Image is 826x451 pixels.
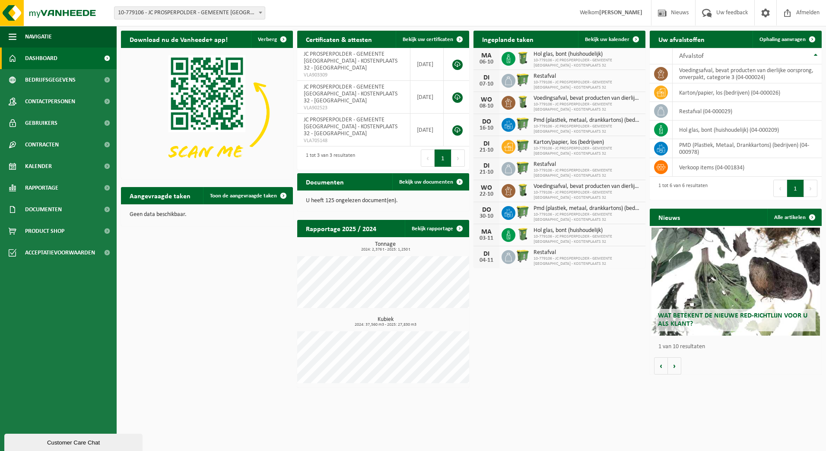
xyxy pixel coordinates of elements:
[787,180,804,197] button: 1
[121,31,236,48] h2: Download nu de Vanheede+ app!
[25,220,64,242] span: Product Shop
[650,209,689,225] h2: Nieuws
[534,80,641,90] span: 10-779106 - JC PROSPERPOLDER - GEMEENTE [GEOGRAPHIC_DATA] - KOSTENPLAATS 32
[773,180,787,197] button: Previous
[599,10,642,16] strong: [PERSON_NAME]
[304,51,397,71] span: JC PROSPERPOLDER - GEMEENTE [GEOGRAPHIC_DATA] - KOSTENPLAATS 32 - [GEOGRAPHIC_DATA]
[534,102,641,112] span: 10-779106 - JC PROSPERPOLDER - GEMEENTE [GEOGRAPHIC_DATA] - KOSTENPLAATS 32
[534,58,641,68] span: 10-779106 - JC PROSPERPOLDER - GEMEENTE [GEOGRAPHIC_DATA] - KOSTENPLAATS 32
[114,6,265,19] span: 10-779106 - JC PROSPERPOLDER - GEMEENTE BEVEREN - KOSTENPLAATS 32 - KIELDRECHT
[478,81,495,87] div: 07-10
[668,357,681,375] button: Volgende
[405,220,468,237] a: Bekijk rapportage
[297,220,385,237] h2: Rapportage 2025 / 2024
[478,257,495,264] div: 04-11
[396,31,468,48] a: Bekijk uw certificaten
[410,48,444,81] td: [DATE]
[130,212,284,218] p: Geen data beschikbaar.
[304,137,403,144] span: VLA705148
[673,102,822,121] td: restafval (04-000029)
[534,95,641,102] span: Voedingsafval, bevat producten van dierlijke oorsprong, onverpakt, categorie 3
[302,248,469,252] span: 2024: 2,376 t - 2025: 1,250 t
[515,117,530,131] img: WB-0770-HPE-GN-51
[297,31,381,48] h2: Certificaten & attesten
[25,91,75,112] span: Contactpersonen
[658,344,817,350] p: 1 van 10 resultaten
[478,184,495,191] div: WO
[478,206,495,213] div: DO
[515,139,530,153] img: WB-0770-HPE-GN-51
[753,31,821,48] a: Ophaling aanvragen
[478,191,495,197] div: 22-10
[302,241,469,252] h3: Tonnage
[515,73,530,87] img: WB-0770-HPE-GN-51
[421,149,435,167] button: Previous
[515,95,530,109] img: WB-0140-HPE-GN-50
[25,242,95,264] span: Acceptatievoorwaarden
[451,149,465,167] button: Next
[258,37,277,42] span: Verberg
[515,205,530,219] img: WB-0770-HPE-GN-51
[478,162,495,169] div: DI
[478,125,495,131] div: 16-10
[302,317,469,327] h3: Kubiek
[673,158,822,177] td: verkoop items (04-001834)
[534,117,641,124] span: Pmd (plastiek, metaal, drankkartons) (bedrijven)
[804,180,817,197] button: Next
[534,190,641,200] span: 10-779106 - JC PROSPERPOLDER - GEMEENTE [GEOGRAPHIC_DATA] - KOSTENPLAATS 32
[203,187,292,204] a: Toon de aangevraagde taken
[304,84,397,104] span: JC PROSPERPOLDER - GEMEENTE [GEOGRAPHIC_DATA] - KOSTENPLAATS 32 - [GEOGRAPHIC_DATA]
[478,251,495,257] div: DI
[679,53,704,60] span: Afvalstof
[478,96,495,103] div: WO
[25,69,76,91] span: Bedrijfsgegevens
[478,118,495,125] div: DO
[25,48,57,69] span: Dashboard
[534,124,641,134] span: 10-779106 - JC PROSPERPOLDER - GEMEENTE [GEOGRAPHIC_DATA] - KOSTENPLAATS 32
[478,147,495,153] div: 21-10
[210,193,277,199] span: Toon de aangevraagde taken
[478,169,495,175] div: 21-10
[302,149,355,168] div: 1 tot 3 van 3 resultaten
[534,168,641,178] span: 10-779106 - JC PROSPERPOLDER - GEMEENTE [GEOGRAPHIC_DATA] - KOSTENPLAATS 32
[121,48,293,177] img: Download de VHEPlus App
[478,235,495,241] div: 03-11
[515,249,530,264] img: WB-0770-HPE-GN-51
[297,173,353,190] h2: Documenten
[673,139,822,158] td: PMD (Plastiek, Metaal, Drankkartons) (bedrijven) (04-000978)
[767,209,821,226] a: Alle artikelen
[654,357,668,375] button: Vorige
[478,103,495,109] div: 08-10
[410,114,444,146] td: [DATE]
[304,105,403,111] span: VLA902523
[515,183,530,197] img: WB-0140-HPE-GN-50
[534,227,641,234] span: Hol glas, bont (huishoudelijk)
[650,31,713,48] h2: Uw afvalstoffen
[251,31,292,48] button: Verberg
[304,72,403,79] span: VLA903309
[534,73,641,80] span: Restafval
[399,179,453,185] span: Bekijk uw documenten
[25,26,52,48] span: Navigatie
[673,121,822,139] td: hol glas, bont (huishoudelijk) (04-000209)
[534,139,641,146] span: Karton/papier, los (bedrijven)
[392,173,468,191] a: Bekijk uw documenten
[435,149,451,167] button: 1
[534,146,641,156] span: 10-779106 - JC PROSPERPOLDER - GEMEENTE [GEOGRAPHIC_DATA] - KOSTENPLAATS 32
[478,140,495,147] div: DI
[121,187,199,204] h2: Aangevraagde taken
[651,228,820,336] a: Wat betekent de nieuwe RED-richtlijn voor u als klant?
[473,31,542,48] h2: Ingeplande taken
[534,256,641,267] span: 10-779106 - JC PROSPERPOLDER - GEMEENTE [GEOGRAPHIC_DATA] - KOSTENPLAATS 32
[534,212,641,222] span: 10-779106 - JC PROSPERPOLDER - GEMEENTE [GEOGRAPHIC_DATA] - KOSTENPLAATS 32
[4,432,144,451] iframe: chat widget
[478,59,495,65] div: 06-10
[25,156,52,177] span: Kalender
[534,234,641,245] span: 10-779106 - JC PROSPERPOLDER - GEMEENTE [GEOGRAPHIC_DATA] - KOSTENPLAATS 32
[515,51,530,65] img: WB-0240-HPE-GN-50
[658,312,807,327] span: Wat betekent de nieuwe RED-richtlijn voor u als klant?
[478,52,495,59] div: MA
[114,7,265,19] span: 10-779106 - JC PROSPERPOLDER - GEMEENTE BEVEREN - KOSTENPLAATS 32 - KIELDRECHT
[25,199,62,220] span: Documenten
